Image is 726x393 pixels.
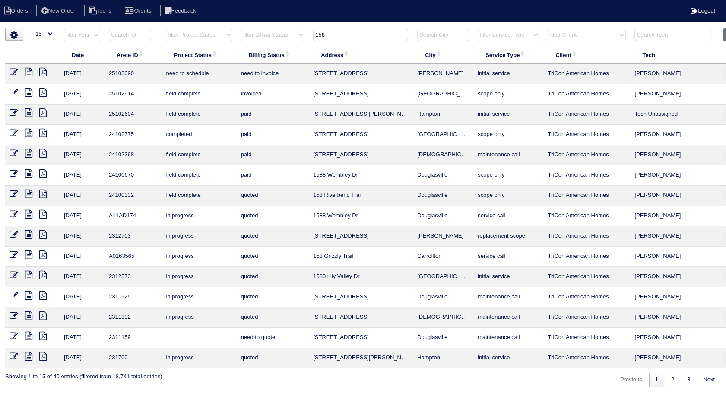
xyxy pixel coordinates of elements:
[60,247,105,267] td: [DATE]
[309,247,413,267] td: 158 Grizzly Trail
[162,307,236,328] td: in progress
[544,328,631,348] td: TriCon American Homes
[60,328,105,348] td: [DATE]
[237,226,309,247] td: quoted
[413,206,473,226] td: Douglasville
[105,328,162,348] td: 2311159
[413,64,473,84] td: [PERSON_NAME]
[413,46,473,64] th: City: activate to sort column ascending
[630,226,719,247] td: [PERSON_NAME]
[237,328,309,348] td: need to quote
[544,267,631,287] td: TriCon American Homes
[544,165,631,186] td: TriCon American Homes
[313,29,408,41] input: Search Address
[473,247,543,267] td: service call
[105,247,162,267] td: A0163565
[309,105,413,125] td: [STREET_ADDRESS][PERSON_NAME]
[162,125,236,145] td: completed
[665,373,680,387] a: 2
[614,373,648,387] a: Previous
[630,125,719,145] td: [PERSON_NAME]
[120,5,158,17] li: Clients
[634,29,711,41] input: Search Tech
[473,348,543,368] td: initial service
[630,46,719,64] th: Tech
[413,145,473,165] td: [DEMOGRAPHIC_DATA]
[473,145,543,165] td: maintenance call
[630,145,719,165] td: [PERSON_NAME]
[473,105,543,125] td: initial service
[309,287,413,307] td: [STREET_ADDRESS]
[162,165,236,186] td: field complete
[413,84,473,105] td: [GEOGRAPHIC_DATA]
[473,307,543,328] td: maintenance call
[413,247,473,267] td: Carrollton
[162,186,236,206] td: field complete
[544,307,631,328] td: TriCon American Homes
[309,206,413,226] td: 1588 Wembley Dr
[84,5,118,17] li: Techs
[60,84,105,105] td: [DATE]
[630,247,719,267] td: [PERSON_NAME]
[544,247,631,267] td: TriCon American Homes
[544,105,631,125] td: TriCon American Homes
[544,84,631,105] td: TriCon American Homes
[473,267,543,287] td: initial service
[162,64,236,84] td: need to schedule
[105,145,162,165] td: 24102368
[309,328,413,348] td: [STREET_ADDRESS]
[630,328,719,348] td: [PERSON_NAME]
[237,125,309,145] td: paid
[105,307,162,328] td: 2311332
[417,29,469,41] input: Search City
[473,206,543,226] td: service call
[649,373,664,387] a: 1
[60,206,105,226] td: [DATE]
[60,307,105,328] td: [DATE]
[413,165,473,186] td: Douglasville
[162,348,236,368] td: in progress
[309,84,413,105] td: [STREET_ADDRESS]
[309,307,413,328] td: [STREET_ADDRESS]
[120,7,158,14] a: Clients
[630,206,719,226] td: [PERSON_NAME]
[413,307,473,328] td: [DEMOGRAPHIC_DATA]
[697,373,721,387] a: Next
[544,226,631,247] td: TriCon American Homes
[473,125,543,145] td: scope only
[544,125,631,145] td: TriCon American Homes
[60,348,105,368] td: [DATE]
[237,186,309,206] td: quoted
[237,145,309,165] td: paid
[413,348,473,368] td: Hampton
[60,165,105,186] td: [DATE]
[237,287,309,307] td: quoted
[544,46,631,64] th: Client: activate to sort column ascending
[473,226,543,247] td: replacement scope
[60,145,105,165] td: [DATE]
[105,64,162,84] td: 25103090
[630,307,719,328] td: [PERSON_NAME]
[162,84,236,105] td: field complete
[60,287,105,307] td: [DATE]
[309,64,413,84] td: [STREET_ADDRESS]
[105,46,162,64] th: Arete ID: activate to sort column ascending
[630,64,719,84] td: [PERSON_NAME]
[309,348,413,368] td: [STREET_ADDRESS][PERSON_NAME]
[237,165,309,186] td: paid
[237,206,309,226] td: quoted
[309,125,413,145] td: [STREET_ADDRESS]
[60,186,105,206] td: [DATE]
[162,267,236,287] td: in progress
[105,206,162,226] td: A11AD174
[162,247,236,267] td: in progress
[309,226,413,247] td: [STREET_ADDRESS]
[237,267,309,287] td: quoted
[473,84,543,105] td: scope only
[237,64,309,84] td: need to invoice
[105,125,162,145] td: 24102775
[630,105,719,125] td: Tech Unassigned
[60,46,105,64] th: Date
[630,186,719,206] td: [PERSON_NAME]
[5,368,162,380] div: Showing 1 to 15 of 40 entries (filtered from 18,741 total entries)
